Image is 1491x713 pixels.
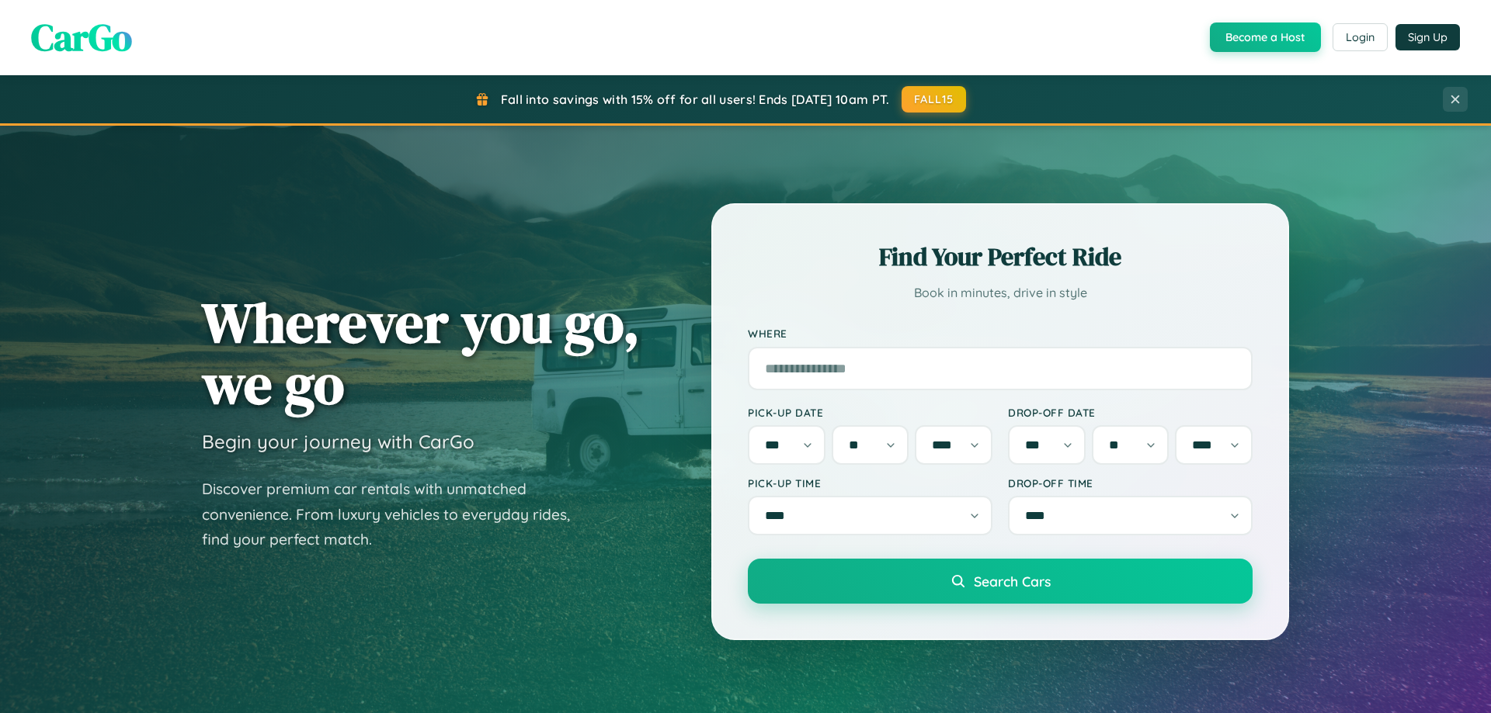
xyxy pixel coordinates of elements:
label: Where [748,327,1253,341]
button: Become a Host [1210,22,1321,52]
label: Pick-up Time [748,476,992,490]
p: Discover premium car rentals with unmatched convenience. From luxury vehicles to everyday rides, ... [202,476,590,552]
h3: Begin your journey with CarGo [202,430,474,453]
h1: Wherever you go, we go [202,292,640,414]
span: Fall into savings with 15% off for all users! Ends [DATE] 10am PT. [501,92,890,107]
button: Sign Up [1395,24,1460,50]
span: Search Cars [974,573,1051,590]
label: Drop-off Time [1008,476,1253,490]
h2: Find Your Perfect Ride [748,240,1253,274]
label: Drop-off Date [1008,406,1253,419]
button: Login [1333,23,1388,51]
span: CarGo [31,12,132,63]
button: FALL15 [902,86,967,112]
label: Pick-up Date [748,406,992,419]
button: Search Cars [748,559,1253,604]
p: Book in minutes, drive in style [748,282,1253,304]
